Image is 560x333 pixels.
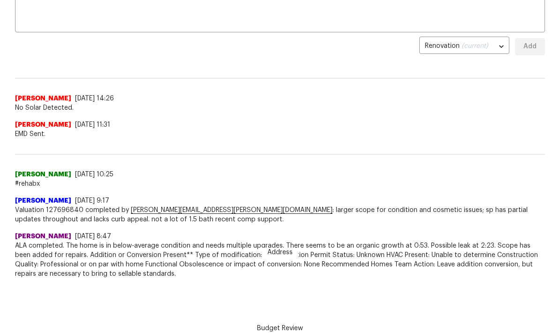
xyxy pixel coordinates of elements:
[75,233,111,240] span: [DATE] 8:47
[15,120,71,129] span: [PERSON_NAME]
[419,35,509,58] div: Renovation (current)
[15,103,545,113] span: No Solar Detected.
[75,95,114,102] span: [DATE] 14:26
[15,205,545,224] span: Valuation 127696840 completed by : larger scope for condition and cosmetic issues; sp has partial...
[15,129,545,139] span: EMD Sent.
[15,94,71,103] span: [PERSON_NAME]
[75,171,114,178] span: [DATE] 10:25
[75,121,110,128] span: [DATE] 11:31
[15,232,71,241] span: [PERSON_NAME]
[15,241,545,279] span: ALA completed. The home is in below-average condition and needs multiple upgrades. There seems to...
[15,179,545,189] span: #rehabx
[15,196,71,205] span: [PERSON_NAME]
[75,197,109,204] span: [DATE] 9:17
[15,170,71,179] span: [PERSON_NAME]
[462,43,488,49] span: (current)
[262,248,298,257] span: Address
